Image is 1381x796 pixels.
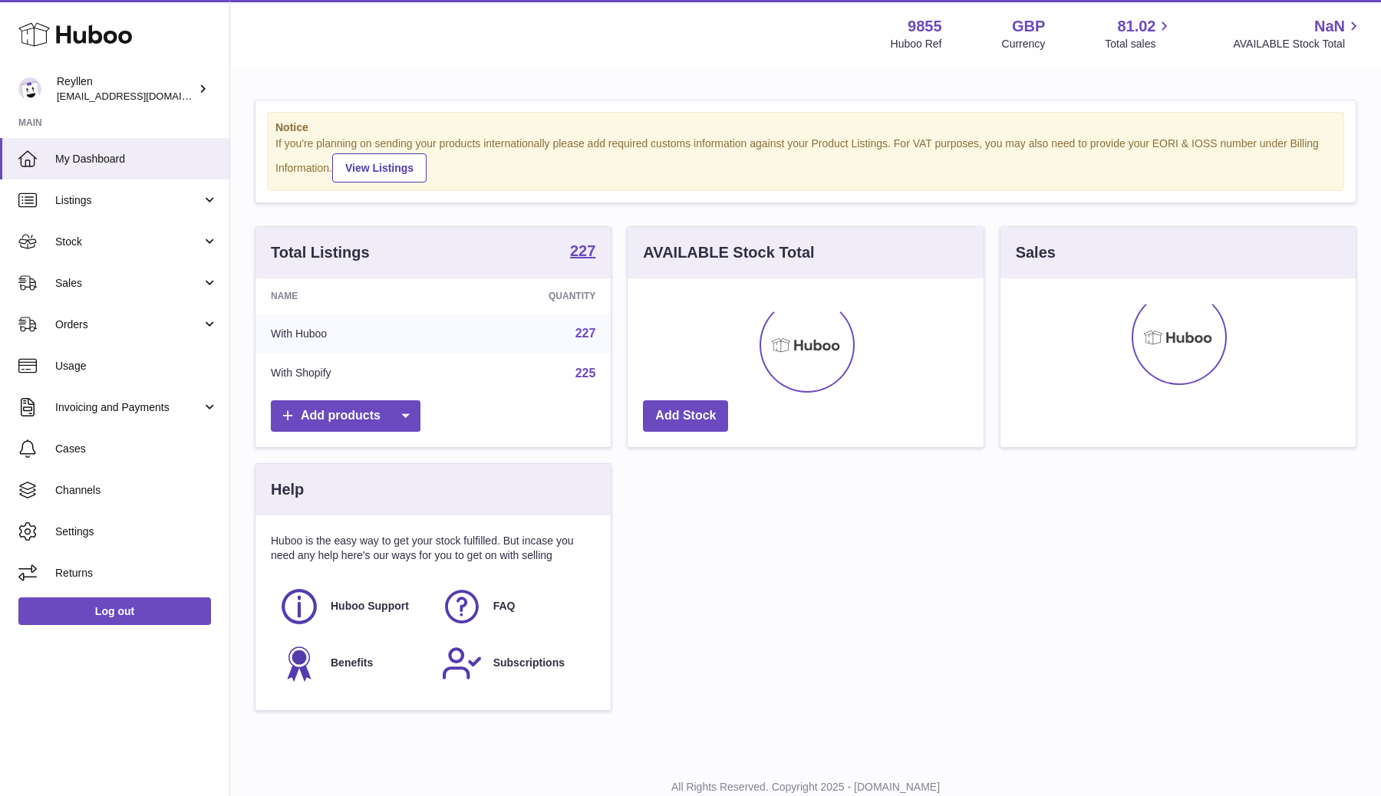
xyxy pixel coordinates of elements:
span: [EMAIL_ADDRESS][DOMAIN_NAME] [57,90,226,102]
span: Returns [55,566,218,581]
span: Sales [55,276,202,291]
span: Settings [55,525,218,539]
div: If you're planning on sending your products internationally please add required customs informati... [275,137,1336,183]
span: Stock [55,235,202,249]
span: Subscriptions [493,656,565,670]
p: Huboo is the easy way to get your stock fulfilled. But incase you need any help here's our ways f... [271,534,595,563]
a: Add Stock [643,400,728,432]
span: AVAILABLE Stock Total [1233,37,1363,51]
h3: Help [271,479,304,500]
div: Currency [1002,37,1046,51]
a: NaN AVAILABLE Stock Total [1233,16,1363,51]
a: View Listings [332,153,427,183]
p: All Rights Reserved. Copyright 2025 - [DOMAIN_NAME] [242,780,1369,794]
span: Listings [55,193,202,208]
h3: Sales [1016,242,1056,263]
td: With Shopify [255,354,447,393]
a: 227 [575,327,596,340]
strong: Notice [275,120,1336,135]
a: Log out [18,597,211,625]
a: Huboo Support [279,586,426,627]
div: Huboo Ref [891,37,942,51]
a: Subscriptions [441,643,588,684]
h3: Total Listings [271,242,370,263]
a: 225 [575,367,596,380]
td: With Huboo [255,314,447,354]
a: 227 [570,243,595,261]
img: europe@reyllen.com [18,77,41,100]
span: My Dashboard [55,152,218,166]
span: Total sales [1105,37,1173,51]
strong: GBP [1012,16,1045,37]
strong: 9855 [908,16,942,37]
div: Reyllen [57,74,195,104]
th: Name [255,278,447,314]
span: NaN [1314,16,1345,37]
span: Cases [55,442,218,456]
span: Invoicing and Payments [55,400,202,415]
span: Benefits [331,656,373,670]
a: FAQ [441,586,588,627]
span: FAQ [493,599,516,613]
a: 81.02 Total sales [1105,16,1173,51]
a: Add products [271,400,420,432]
span: Huboo Support [331,599,409,613]
span: Usage [55,359,218,373]
th: Quantity [447,278,611,314]
strong: 227 [570,243,595,258]
h3: AVAILABLE Stock Total [643,242,814,263]
span: Orders [55,317,202,332]
span: Channels [55,483,218,498]
span: 81.02 [1117,16,1155,37]
a: Benefits [279,643,426,684]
